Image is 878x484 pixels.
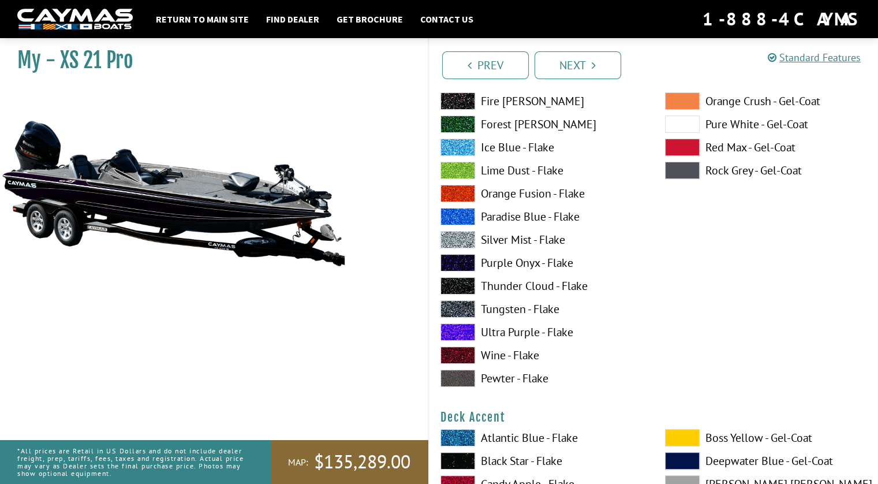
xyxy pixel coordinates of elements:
a: Prev [442,51,529,79]
div: 1-888-4CAYMAS [703,6,861,32]
p: *All prices are Retail in US Dollars and do not include dealer freight, prep, tariffs, fees, taxe... [17,441,245,483]
label: Purple Onyx - Flake [440,254,642,271]
h4: Deck Accent [440,410,867,425]
label: Boss Yellow - Gel-Coat [665,429,866,446]
label: Forest [PERSON_NAME] [440,116,642,133]
label: Wine - Flake [440,347,642,364]
label: Paradise Blue - Flake [440,208,642,225]
span: $135,289.00 [314,450,410,474]
img: white-logo-c9c8dbefe5ff5ceceb0f0178aa75bf4bb51f6bca0971e226c86eb53dfe498488.png [17,9,133,30]
a: Contact Us [414,12,479,27]
a: Get Brochure [331,12,409,27]
label: Ultra Purple - Flake [440,323,642,341]
a: Find Dealer [260,12,325,27]
label: Thunder Cloud - Flake [440,277,642,295]
h1: My - XS 21 Pro [17,47,399,73]
label: Rock Grey - Gel-Coat [665,162,866,179]
label: Tungsten - Flake [440,300,642,318]
a: Next [535,51,621,79]
a: MAP:$135,289.00 [271,440,428,484]
label: Orange Crush - Gel-Coat [665,92,866,110]
span: MAP: [288,456,308,468]
label: Orange Fusion - Flake [440,185,642,202]
a: Return to main site [150,12,255,27]
label: Red Max - Gel-Coat [665,139,866,156]
label: Deepwater Blue - Gel-Coat [665,452,866,470]
label: Pure White - Gel-Coat [665,116,866,133]
a: Standard Features [768,51,861,64]
label: Silver Mist - Flake [440,231,642,248]
label: Black Star - Flake [440,452,642,470]
label: Atlantic Blue - Flake [440,429,642,446]
label: Fire [PERSON_NAME] [440,92,642,110]
label: Ice Blue - Flake [440,139,642,156]
label: Pewter - Flake [440,370,642,387]
label: Lime Dust - Flake [440,162,642,179]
